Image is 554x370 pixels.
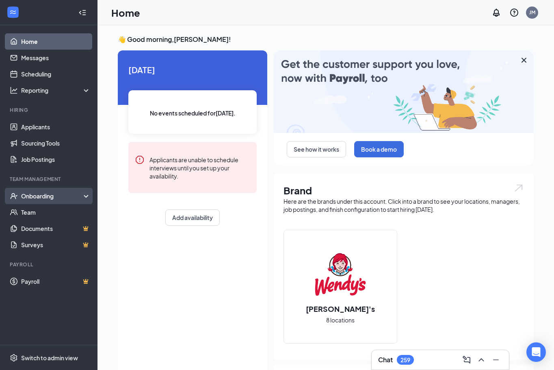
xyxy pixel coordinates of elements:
div: Switch to admin view [21,354,78,362]
a: Messages [21,50,91,66]
svg: Settings [10,354,18,362]
img: open.6027fd2a22e1237b5b06.svg [513,183,524,193]
h2: [PERSON_NAME]'s [298,304,383,314]
a: DocumentsCrown [21,220,91,237]
div: Here are the brands under this account. Click into a brand to see your locations, managers, job p... [283,197,524,213]
img: payroll-large.gif [274,50,534,133]
button: ComposeMessage [460,353,473,366]
a: Home [21,33,91,50]
a: PayrollCrown [21,273,91,289]
svg: ChevronUp [476,355,486,365]
h3: Chat [378,355,393,364]
svg: WorkstreamLogo [9,8,17,16]
svg: Minimize [491,355,501,365]
button: See how it works [287,141,346,157]
div: JM [529,9,535,16]
div: Reporting [21,86,91,94]
svg: UserCheck [10,192,18,200]
div: Applicants are unable to schedule interviews until you set up your availability. [149,155,250,180]
a: SurveysCrown [21,237,91,253]
button: ChevronUp [475,353,488,366]
button: Book a demo [354,141,404,157]
div: Hiring [10,107,89,113]
span: 8 locations [326,316,355,324]
button: Add availability [165,209,220,226]
div: Open Intercom Messenger [526,342,546,362]
span: [DATE] [128,63,257,76]
h3: 👋 Good morning, [PERSON_NAME] ! [118,35,534,44]
svg: QuestionInfo [509,8,519,17]
svg: Cross [519,55,529,65]
svg: Collapse [78,9,87,17]
img: Wendy's [314,248,366,300]
a: Applicants [21,119,91,135]
svg: ComposeMessage [462,355,472,365]
svg: Error [135,155,145,165]
button: Minimize [489,353,502,366]
div: Payroll [10,261,89,268]
div: Onboarding [21,192,84,200]
span: No events scheduled for [DATE] . [150,109,236,118]
a: Sourcing Tools [21,135,91,151]
a: Team [21,204,91,220]
h1: Home [111,6,140,20]
div: 259 [400,357,410,363]
a: Job Postings [21,151,91,168]
svg: Notifications [491,8,501,17]
svg: Analysis [10,86,18,94]
h1: Brand [283,183,524,197]
div: Team Management [10,176,89,183]
a: Scheduling [21,66,91,82]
